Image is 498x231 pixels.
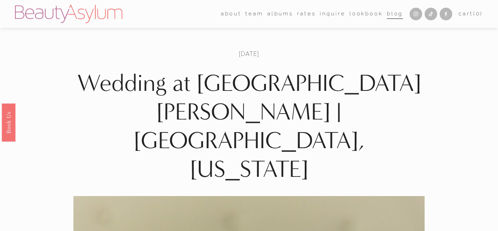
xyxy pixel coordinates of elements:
[245,9,263,19] span: team
[459,9,483,19] a: 0 items in cart
[2,103,15,141] a: Book Us
[387,9,403,20] a: Blog
[320,9,346,20] a: Inquire
[73,69,425,184] h1: Wedding at [GEOGRAPHIC_DATA][PERSON_NAME] | [GEOGRAPHIC_DATA], [US_STATE]
[473,10,483,17] span: ( )
[425,8,437,20] a: TikTok
[239,50,259,58] span: [DATE]
[410,8,422,20] a: Instagram
[476,10,481,17] span: 0
[297,9,316,20] a: Rates
[15,5,122,23] img: Beauty Asylum | Bridal Hair &amp; Makeup Charlotte &amp; Atlanta
[245,9,263,20] a: folder dropdown
[267,9,293,20] a: albums
[221,9,241,20] a: folder dropdown
[440,8,452,20] a: Facebook
[349,9,383,20] a: Lookbook
[221,9,241,19] span: about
